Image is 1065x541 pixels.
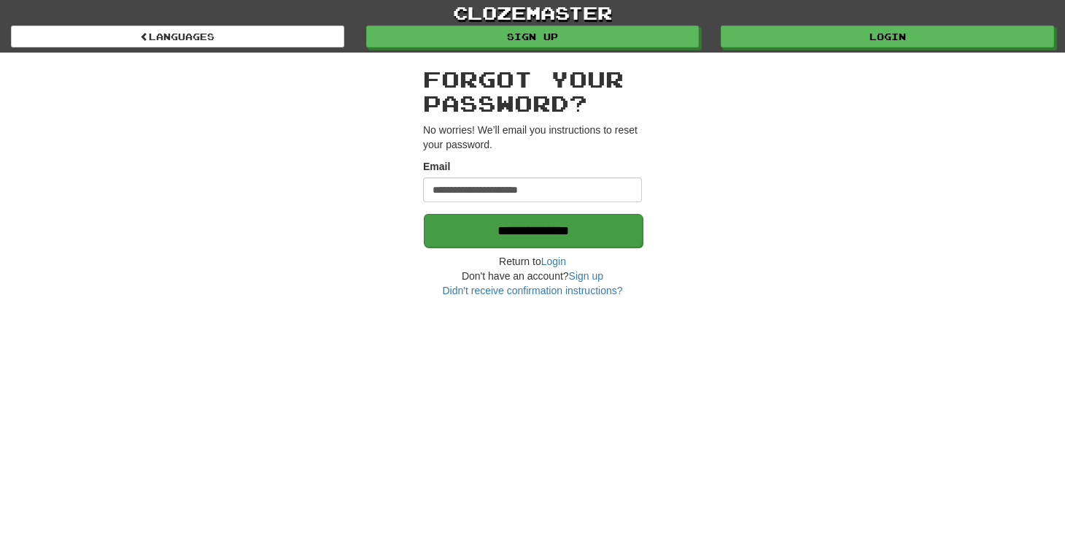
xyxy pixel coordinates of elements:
[423,67,642,115] h2: Forgot your password?
[721,26,1054,47] a: Login
[11,26,344,47] a: Languages
[366,26,700,47] a: Sign up
[423,254,642,298] div: Return to Don't have an account?
[423,123,642,152] p: No worries! We’ll email you instructions to reset your password.
[442,285,622,296] a: Didn't receive confirmation instructions?
[423,159,450,174] label: Email
[541,256,566,267] a: Login
[569,270,603,282] a: Sign up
